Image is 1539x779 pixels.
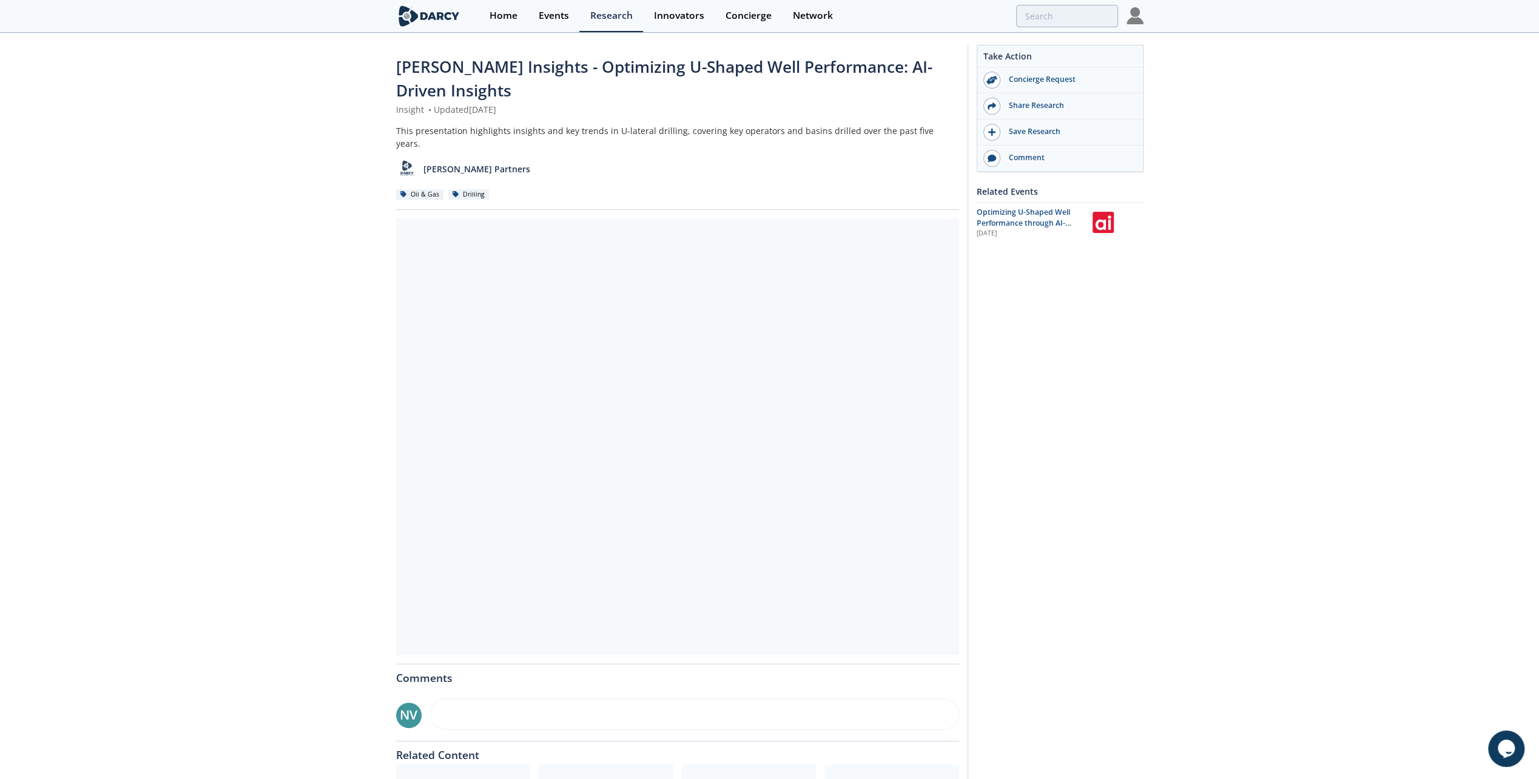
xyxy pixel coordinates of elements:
[977,50,1143,67] div: Take Action
[1126,7,1143,24] img: Profile
[539,11,569,21] div: Events
[793,11,833,21] div: Network
[977,207,1143,239] a: Optimizing U-Shaped Well Performance through AI-Driven Insights [DATE] AI Driller
[396,103,959,116] div: Insight Updated [DATE]
[396,741,959,761] div: Related Content
[396,56,932,101] span: [PERSON_NAME] Insights - Optimizing U-Shaped Well Performance: AI-Driven Insights
[1000,100,1136,111] div: Share Research
[1488,730,1527,767] iframe: chat widget
[396,5,462,27] img: logo-wide.svg
[448,189,490,200] div: Drilling
[590,11,633,21] div: Research
[396,703,422,728] div: NV
[1093,212,1114,233] img: AI Driller
[396,189,444,200] div: Oil & Gas
[977,181,1143,202] div: Related Events
[396,124,959,150] div: This presentation highlights insights and key trends in U-lateral drilling, covering key operator...
[977,229,1084,238] div: [DATE]
[1000,152,1136,163] div: Comment
[426,104,434,115] span: •
[1000,126,1136,137] div: Save Research
[396,664,959,684] div: Comments
[1016,5,1118,27] input: Advanced Search
[490,11,517,21] div: Home
[977,207,1071,240] span: Optimizing U-Shaped Well Performance through AI-Driven Insights
[654,11,704,21] div: Innovators
[423,163,530,175] p: [PERSON_NAME] Partners
[1000,74,1136,85] div: Concierge Request
[726,11,772,21] div: Concierge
